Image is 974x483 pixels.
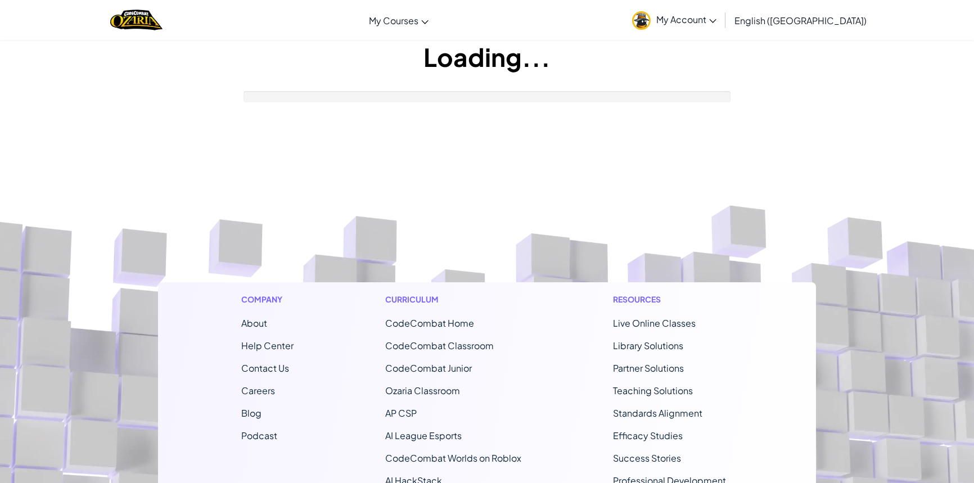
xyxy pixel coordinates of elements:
a: Teaching Solutions [613,385,693,396]
a: CodeCombat Classroom [385,340,494,351]
a: AP CSP [385,407,417,419]
img: Home [110,8,163,31]
img: avatar [632,11,651,30]
a: Podcast [241,430,277,441]
a: My Courses [363,5,434,35]
a: Help Center [241,340,294,351]
a: Partner Solutions [613,362,684,374]
span: My Courses [369,15,418,26]
a: CodeCombat Junior [385,362,472,374]
a: Live Online Classes [613,317,696,329]
a: Standards Alignment [613,407,702,419]
a: Library Solutions [613,340,683,351]
span: English ([GEOGRAPHIC_DATA]) [734,15,867,26]
a: Careers [241,385,275,396]
a: AI League Esports [385,430,462,441]
a: CodeCombat Worlds on Roblox [385,452,521,464]
a: Ozaria Classroom [385,385,460,396]
h1: Resources [613,294,733,305]
a: Blog [241,407,261,419]
span: CodeCombat Home [385,317,474,329]
span: My Account [656,13,716,25]
a: Success Stories [613,452,681,464]
a: Ozaria by CodeCombat logo [110,8,163,31]
span: Contact Us [241,362,289,374]
a: Efficacy Studies [613,430,683,441]
a: My Account [626,2,722,38]
h1: Curriculum [385,294,521,305]
a: English ([GEOGRAPHIC_DATA]) [729,5,872,35]
a: About [241,317,267,329]
h1: Company [241,294,294,305]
